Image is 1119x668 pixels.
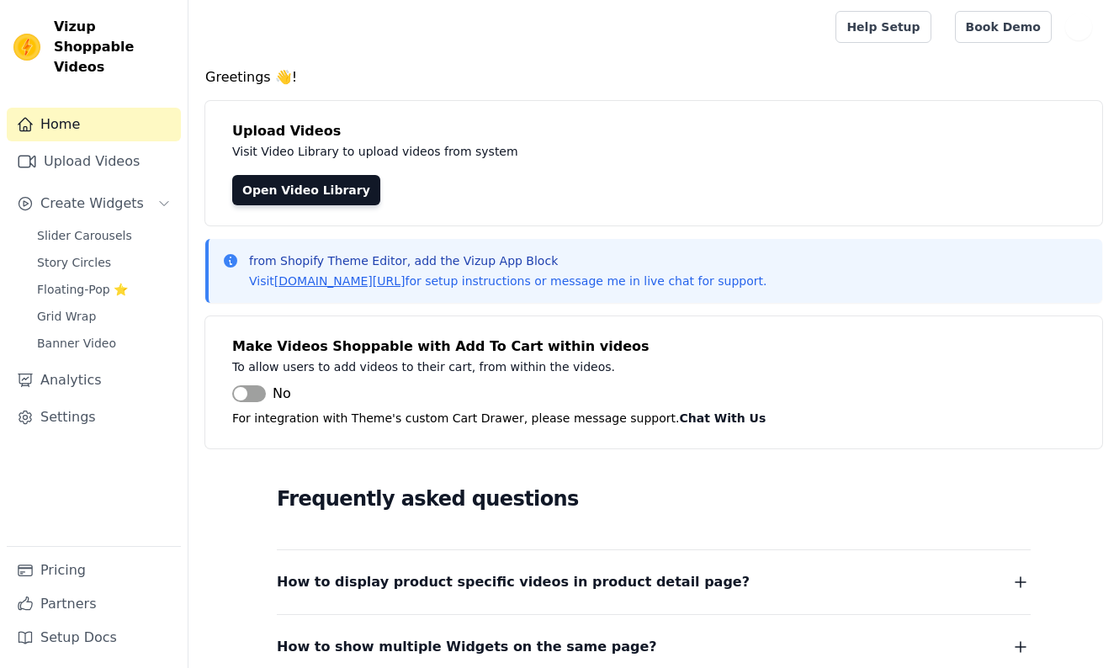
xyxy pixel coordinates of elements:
[232,357,986,377] p: To allow users to add videos to their cart, from within the videos.
[7,108,181,141] a: Home
[54,17,174,77] span: Vizup Shoppable Videos
[277,482,1031,516] h2: Frequently asked questions
[7,145,181,178] a: Upload Videos
[37,335,116,352] span: Banner Video
[232,175,380,205] a: Open Video Library
[274,274,406,288] a: [DOMAIN_NAME][URL]
[37,281,128,298] span: Floating-Pop ⭐
[277,635,657,659] span: How to show multiple Widgets on the same page?
[273,384,291,404] span: No
[7,554,181,587] a: Pricing
[835,11,931,43] a: Help Setup
[37,254,111,271] span: Story Circles
[232,337,1075,357] h4: Make Videos Shoppable with Add To Cart within videos
[205,67,1102,87] h4: Greetings 👋!
[277,570,750,594] span: How to display product specific videos in product detail page?
[249,252,766,269] p: from Shopify Theme Editor, add the Vizup App Block
[277,570,1031,594] button: How to display product specific videos in product detail page?
[232,141,986,162] p: Visit Video Library to upload videos from system
[7,187,181,220] button: Create Widgets
[7,587,181,621] a: Partners
[27,305,181,328] a: Grid Wrap
[37,308,96,325] span: Grid Wrap
[249,273,766,289] p: Visit for setup instructions or message me in live chat for support.
[232,408,1075,428] p: For integration with Theme's custom Cart Drawer, please message support.
[232,121,1075,141] h4: Upload Videos
[277,635,1031,659] button: How to show multiple Widgets on the same page?
[680,408,766,428] button: Chat With Us
[37,227,132,244] span: Slider Carousels
[7,400,181,434] a: Settings
[7,621,181,655] a: Setup Docs
[27,251,181,274] a: Story Circles
[13,34,40,61] img: Vizup
[27,278,181,301] a: Floating-Pop ⭐
[27,224,181,247] a: Slider Carousels
[232,384,291,404] button: No
[955,11,1052,43] a: Book Demo
[27,331,181,355] a: Banner Video
[40,194,144,214] span: Create Widgets
[7,363,181,397] a: Analytics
